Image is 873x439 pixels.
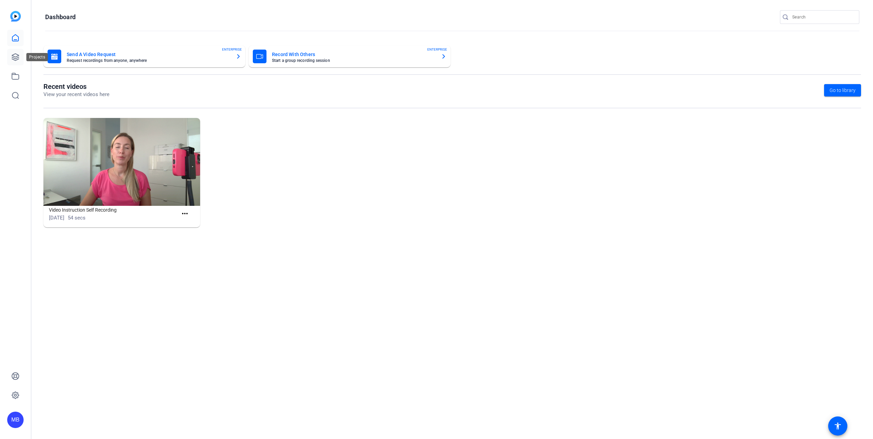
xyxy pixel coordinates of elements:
p: View your recent videos here [43,91,109,98]
div: Projects [26,53,48,61]
img: blue-gradient.svg [10,11,21,22]
h1: Video Instruction Self Recording [49,206,178,214]
mat-card-title: Send A Video Request [67,50,230,58]
span: 54 secs [68,215,86,221]
mat-card-title: Record With Others [272,50,435,58]
span: ENTERPRISE [427,47,447,52]
mat-card-subtitle: Start a group recording session [272,58,435,63]
mat-card-subtitle: Request recordings from anyone, anywhere [67,58,230,63]
h1: Dashboard [45,13,76,21]
h1: Recent videos [43,82,109,91]
span: [DATE] [49,215,64,221]
mat-icon: accessibility [834,422,842,430]
img: Video Instruction Self Recording [43,118,200,206]
button: Send A Video RequestRequest recordings from anyone, anywhereENTERPRISE [43,45,245,67]
span: ENTERPRISE [222,47,242,52]
div: MB [7,412,24,428]
input: Search [792,13,854,21]
button: Record With OthersStart a group recording sessionENTERPRISE [249,45,451,67]
mat-icon: more_horiz [181,210,189,218]
span: Go to library [830,87,856,94]
a: Go to library [824,84,861,96]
